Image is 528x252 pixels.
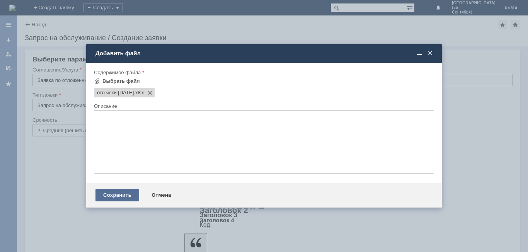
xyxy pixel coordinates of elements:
[94,70,433,75] div: Содержимое файла
[134,90,144,96] span: отл чеки 19.09.2025.xlsx
[416,50,423,57] span: Свернуть (Ctrl + M)
[426,50,434,57] span: Закрыть
[97,90,134,96] span: отл чеки 19.09.2025.xlsx
[102,78,140,84] div: Выбрать файл
[95,50,434,57] div: Добавить файл
[94,104,433,109] div: Описание
[3,3,113,9] div: просьба удалить отложенные чеки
